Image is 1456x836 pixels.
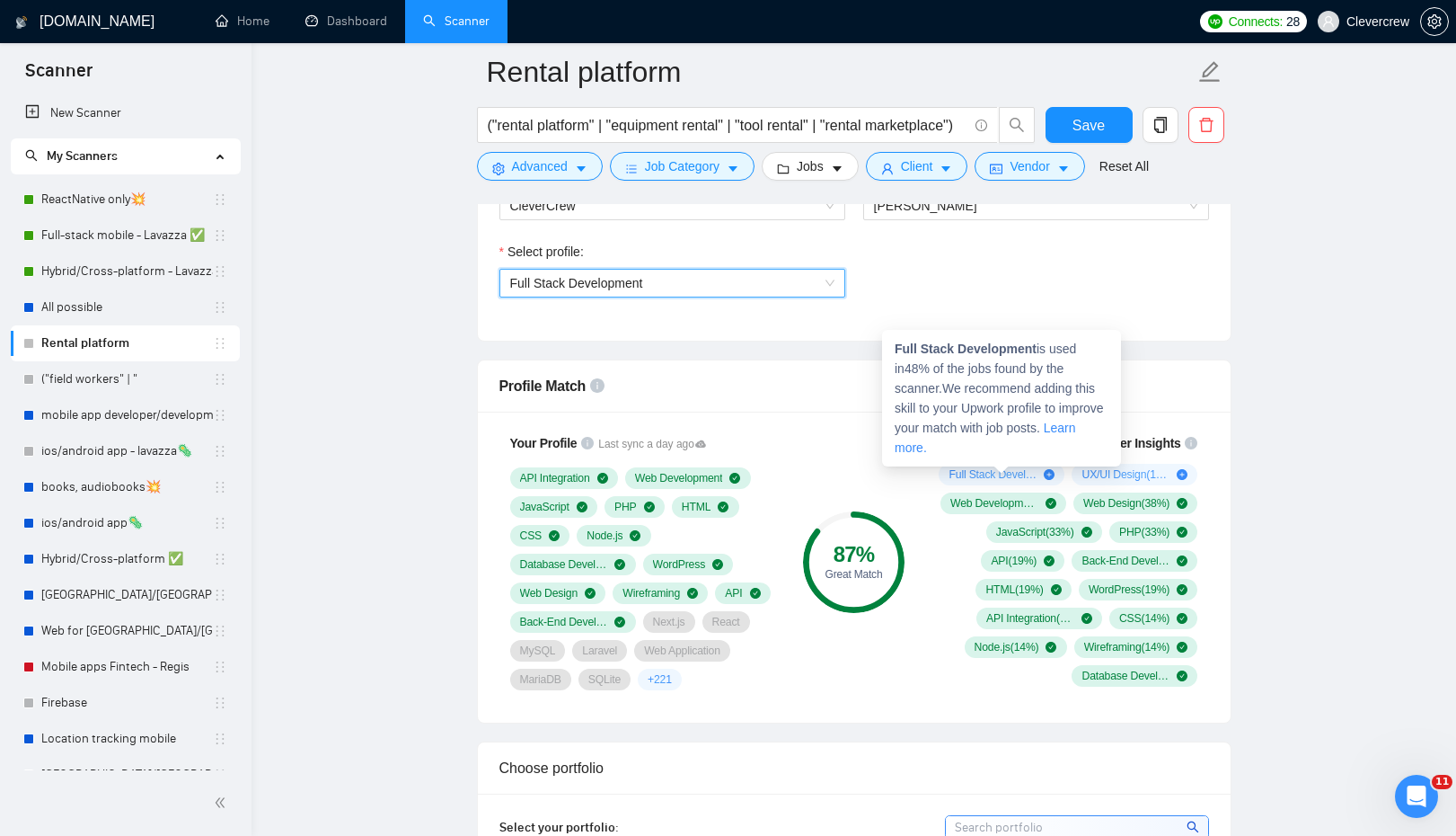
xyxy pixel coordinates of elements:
[11,721,240,757] li: Location tracking mobile
[1081,613,1092,624] span: check-circle
[41,289,213,325] a: All possible
[1089,583,1169,597] span: WordPress ( 19 %)
[1081,554,1169,568] span: Back-End Development ( 19 %)
[1177,527,1187,538] span: check-circle
[577,502,587,512] span: check-circle
[1010,156,1049,176] span: Vendor
[990,162,1002,175] span: idcard
[477,152,603,181] button: settingAdvancedcaret-down
[797,156,824,176] span: Jobs
[597,473,608,484] span: check-circle
[507,242,584,262] span: Select profile:
[25,148,118,164] span: My Scanners
[213,624,227,638] span: holder
[1177,556,1187,566] span: check-circle
[712,559,723,570] span: check-circle
[1000,117,1034,133] span: search
[41,613,213,649] a: Web for [GEOGRAPHIC_DATA]/[GEOGRAPHIC_DATA]
[520,644,556,658] span: MySQL
[940,162,952,175] span: caret-down
[213,264,227,279] span: holder
[1189,117,1223,133] span: delete
[41,721,213,757] a: Location tracking mobile
[1229,12,1283,31] span: Connects:
[727,162,739,175] span: caret-down
[635,471,723,485] span: Web Development
[874,199,977,213] span: [PERSON_NAME]
[520,672,561,687] span: MariaDB
[11,613,240,649] li: Web for Sweden/Germany
[1177,498,1187,509] span: check-circle
[41,649,213,685] a: Mobile apps Fintech - Regis
[11,433,240,469] li: ios/android app - lavazza🦠
[11,218,240,253] li: Full-stack mobile - Lavazza ✅
[11,289,240,325] li: All possible
[11,757,240,793] li: UAE/Saudi/Quatar
[1185,437,1197,449] span: info-circle
[11,577,240,613] li: Sweden/Germany
[487,49,1195,94] input: Scanner name...
[1083,496,1169,511] span: Web Design ( 38 %)
[975,120,987,131] span: info-circle
[1046,498,1056,509] span: check-circle
[213,696,227,710] span: holder
[1044,469,1054,480] span: plus-circle
[1044,556,1054,566] span: check-circle
[587,529,622,543] span: Node.js
[644,502,655,512] span: check-circle
[41,469,213,505] a: books, audiobooks💥
[653,615,685,629] span: Next.js
[1083,437,1180,449] span: Scanner Insights
[1046,107,1133,143] button: Save
[1420,7,1449,36] button: setting
[1072,114,1105,137] span: Save
[901,156,933,176] span: Client
[866,152,968,181] button: userClientcaret-down
[598,436,706,453] span: Last sync a day ago
[41,325,213,361] a: Rental platform
[213,552,227,566] span: holder
[1395,775,1438,818] iframe: Intercom live chat
[644,644,720,658] span: Web Application
[986,611,1074,626] span: API Integration ( 14 %)
[213,480,227,494] span: holder
[1198,60,1222,84] span: edit
[1051,584,1062,595] span: check-circle
[1081,467,1169,482] span: UX/UI Design ( 14 %)
[831,162,843,175] span: caret-down
[750,588,761,599] span: check-circle
[549,530,560,541] span: check-circle
[213,408,227,422] span: holder
[213,372,227,387] span: holder
[1421,14,1448,29] span: setting
[213,444,227,458] span: holder
[622,586,680,600] span: Wireframing
[520,471,590,485] span: API Integration
[1081,527,1092,538] span: check-circle
[950,496,1038,511] span: Web Development ( 48 %)
[510,436,578,450] span: Your Profile
[214,794,232,812] span: double-left
[1081,669,1169,683] span: Database Development ( 10 %)
[520,529,543,543] span: CSS
[1177,671,1187,681] span: check-circle
[510,276,643,290] span: Full Stack Development
[510,192,834,219] span: CleverCrew
[41,397,213,433] a: mobile app developer/development📲
[520,615,608,629] span: Back-End Development
[11,253,240,289] li: Hybrid/Cross-platform - Lavazza ✅
[499,378,587,394] span: Profile Match
[11,541,240,577] li: Hybrid/Cross-platform ✅
[777,162,790,175] span: folder
[614,617,625,627] span: check-circle
[41,505,213,541] a: ios/android app🦠
[614,500,637,514] span: PHP
[585,588,596,599] span: check-circle
[520,500,569,514] span: JavaScript
[1084,640,1170,654] span: Wireframing ( 14 %)
[512,156,568,176] span: Advanced
[975,152,1084,181] button: idcardVendorcaret-down
[590,378,604,393] span: info-circle
[645,156,719,176] span: Job Category
[492,162,505,175] span: setting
